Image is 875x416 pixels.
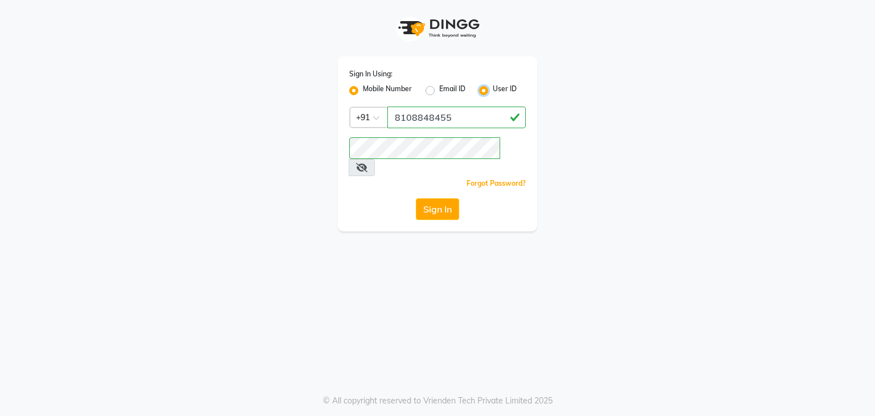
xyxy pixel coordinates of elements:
input: Username [349,137,500,159]
label: Mobile Number [363,84,412,97]
input: Username [387,107,526,128]
label: Email ID [439,84,465,97]
a: Forgot Password? [467,179,526,187]
img: logo1.svg [392,11,483,45]
button: Sign In [416,198,459,220]
label: User ID [493,84,517,97]
label: Sign In Using: [349,69,392,79]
